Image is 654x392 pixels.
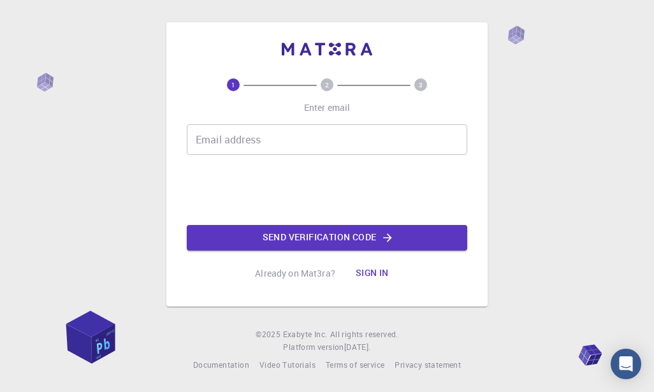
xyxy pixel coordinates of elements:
div: Open Intercom Messenger [611,349,641,379]
text: 1 [231,80,235,89]
a: Documentation [193,359,249,372]
span: Platform version [283,341,344,354]
button: Send verification code [187,225,467,250]
a: Exabyte Inc. [283,328,328,341]
p: Enter email [304,101,351,114]
text: 2 [325,80,329,89]
span: Exabyte Inc. [283,329,328,339]
span: Video Tutorials [259,359,316,370]
text: 3 [419,80,423,89]
span: Terms of service [326,359,384,370]
span: Documentation [193,359,249,370]
span: All rights reserved. [330,328,398,341]
p: Already on Mat3ra? [255,267,335,280]
a: Terms of service [326,359,384,372]
a: Video Tutorials [259,359,316,372]
span: [DATE] . [344,342,371,352]
a: [DATE]. [344,341,371,354]
button: Sign in [345,261,399,286]
iframe: reCAPTCHA [230,165,424,215]
a: Privacy statement [395,359,461,372]
span: Privacy statement [395,359,461,370]
span: © 2025 [256,328,282,341]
